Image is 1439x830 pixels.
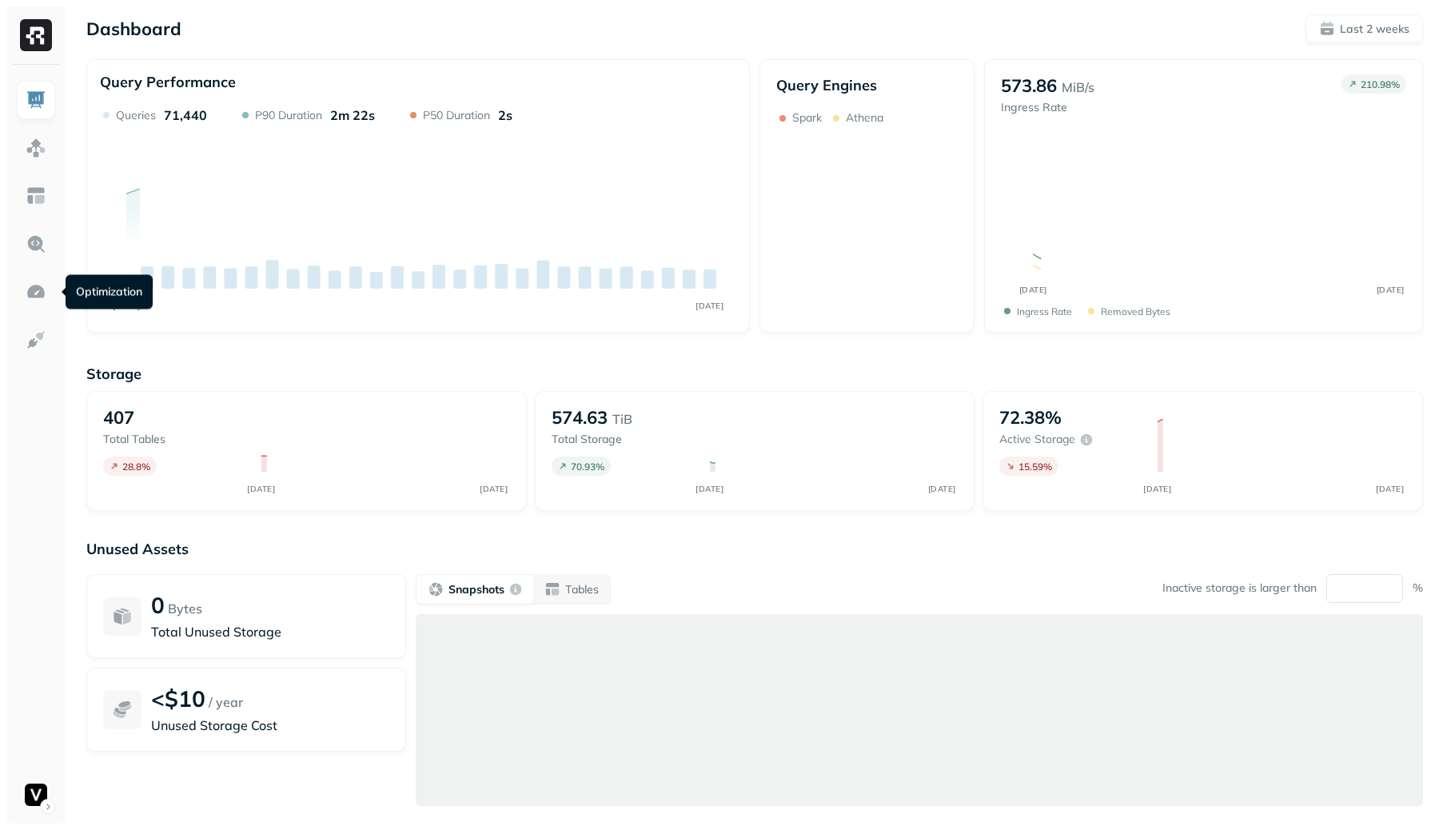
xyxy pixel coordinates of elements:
p: Bytes [168,599,202,618]
p: 28.8 % [122,461,150,473]
img: Optimization [26,281,46,302]
tspan: [DATE] [113,301,141,311]
p: 573.86 [1001,74,1057,97]
img: Dashboard [26,90,46,110]
p: 70.93 % [571,461,604,473]
p: 15.59 % [1018,461,1052,473]
p: Total Unused Storage [151,622,389,641]
p: Inactive storage is larger than [1162,581,1317,596]
p: Removed bytes [1101,305,1170,317]
p: Dashboard [86,18,181,40]
p: Queries [116,108,156,123]
img: Ryft [20,19,52,51]
p: 2m 22s [330,107,375,123]
p: Query Performance [100,73,236,91]
tspan: [DATE] [696,301,723,311]
p: Active storage [999,432,1075,447]
p: 72.38% [999,406,1062,429]
p: P90 Duration [255,108,322,123]
tspan: [DATE] [928,484,956,493]
p: 210.98 % [1361,78,1400,90]
p: 407 [103,406,134,429]
img: Query Explorer [26,233,46,254]
p: Ingress Rate [1001,100,1094,115]
p: / year [209,692,243,712]
p: P50 Duration [423,108,490,123]
img: Assets [26,138,46,158]
p: TiB [612,409,632,429]
img: Integrations [26,329,46,350]
p: Total tables [103,432,245,447]
tspan: [DATE] [1018,285,1046,295]
p: 71,440 [164,107,207,123]
p: Unused Storage Cost [151,716,389,735]
p: 0 [151,591,165,619]
p: Spark [792,110,822,126]
tspan: [DATE] [1377,484,1405,493]
p: Unused Assets [86,540,1423,558]
p: Query Engines [776,76,958,94]
button: Last 2 weeks [1305,14,1423,43]
p: MiB/s [1062,78,1094,97]
p: Snapshots [448,582,504,597]
p: 2s [498,107,512,123]
p: 574.63 [552,406,608,429]
p: Last 2 weeks [1340,22,1409,37]
tspan: [DATE] [248,484,276,493]
tspan: [DATE] [1144,484,1172,493]
p: Ingress Rate [1017,305,1072,317]
tspan: [DATE] [696,484,723,493]
img: Voodoo [25,784,47,806]
tspan: [DATE] [480,484,508,493]
p: Storage [86,365,1423,383]
img: Asset Explorer [26,186,46,206]
p: Athena [846,110,883,126]
p: % [1413,581,1423,596]
p: <$10 [151,684,205,712]
p: Total storage [552,432,694,447]
div: Optimization [66,275,153,309]
p: Tables [565,582,599,597]
tspan: [DATE] [1376,285,1404,295]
